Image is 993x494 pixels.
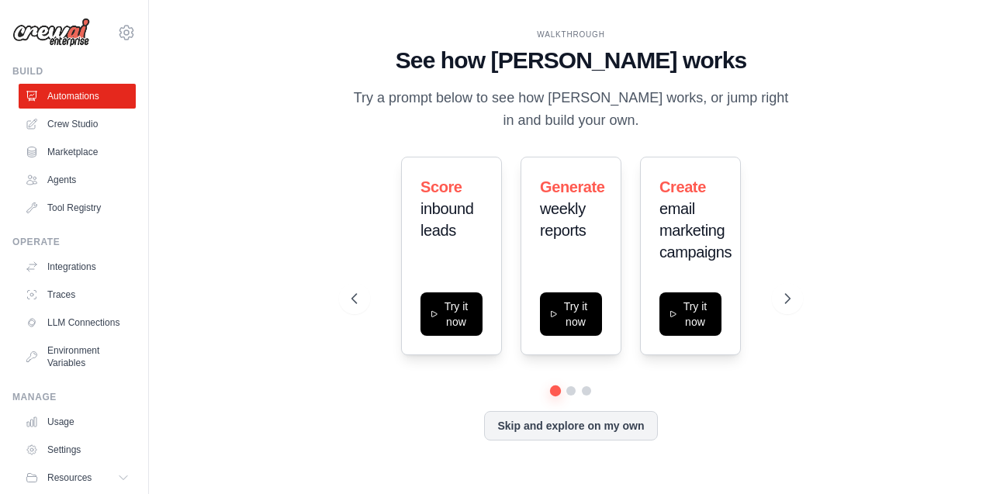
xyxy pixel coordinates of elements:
[659,292,721,336] button: Try it now
[12,65,136,78] div: Build
[19,282,136,307] a: Traces
[47,472,92,484] span: Resources
[19,168,136,192] a: Agents
[540,292,602,336] button: Try it now
[540,200,586,239] span: weekly reports
[19,409,136,434] a: Usage
[12,391,136,403] div: Manage
[19,465,136,490] button: Resources
[19,338,136,375] a: Environment Variables
[19,112,136,136] a: Crew Studio
[659,178,706,195] span: Create
[484,411,657,440] button: Skip and explore on my own
[351,29,791,40] div: WALKTHROUGH
[19,437,136,462] a: Settings
[19,254,136,279] a: Integrations
[351,87,791,133] p: Try a prompt below to see how [PERSON_NAME] works, or jump right in and build your own.
[19,195,136,220] a: Tool Registry
[19,310,136,335] a: LLM Connections
[659,200,732,261] span: email marketing campaigns
[19,140,136,164] a: Marketplace
[19,84,136,109] a: Automations
[351,47,791,74] h1: See how [PERSON_NAME] works
[12,18,90,47] img: Logo
[420,292,483,336] button: Try it now
[12,236,136,248] div: Operate
[420,178,462,195] span: Score
[540,178,605,195] span: Generate
[420,200,473,239] span: inbound leads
